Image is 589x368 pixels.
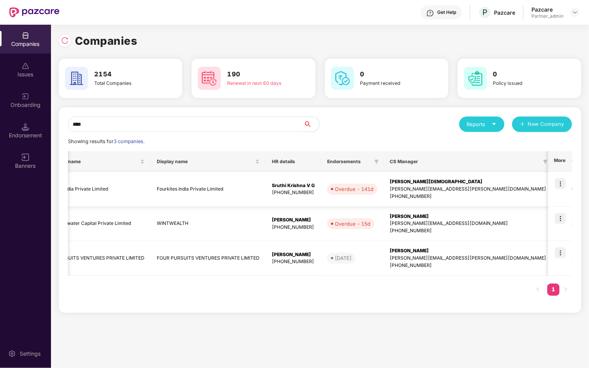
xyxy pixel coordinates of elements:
img: svg+xml;base64,PHN2ZyB4bWxucz0iaHR0cDovL3d3dy53My5vcmcvMjAwMC9zdmciIHdpZHRoPSI2MCIgaGVpZ2h0PSI2MC... [331,67,354,90]
span: Display name [157,159,254,165]
div: Policy issued [493,79,555,87]
span: filter [541,157,549,166]
div: Get Help [437,9,456,15]
div: Payment received [360,79,423,87]
button: left [532,284,544,296]
div: [PHONE_NUMBER] [390,193,546,200]
td: Fourdegreewater Capital Private Limited [36,207,151,241]
li: 1 [547,284,560,296]
div: [PERSON_NAME] [272,251,315,258]
li: Next Page [560,284,572,296]
div: [PHONE_NUMBER] [390,227,546,235]
img: svg+xml;base64,PHN2ZyBpZD0iSXNzdWVzX2Rpc2FibGVkIiB4bWxucz0iaHR0cDovL3d3dy53My5vcmcvMjAwMC9zdmciIH... [22,62,29,70]
li: Previous Page [532,284,544,296]
img: New Pazcare Logo [9,7,59,17]
span: New Company [528,120,565,128]
div: Total Companies [94,79,156,87]
div: [PHONE_NUMBER] [272,224,315,231]
span: CS Manager [390,159,540,165]
img: icon [555,213,566,224]
h1: Companies [75,32,137,49]
img: svg+xml;base64,PHN2ZyB3aWR0aD0iMTYiIGhlaWdodD0iMTYiIHZpZXdCb3g9IjAgMCAxNiAxNiIgZmlsbD0ibm9uZSIgeG... [22,154,29,161]
div: Settings [17,350,43,358]
img: svg+xml;base64,PHN2ZyB4bWxucz0iaHR0cDovL3d3dy53My5vcmcvMjAwMC9zdmciIHdpZHRoPSI2MCIgaGVpZ2h0PSI2MC... [65,67,88,90]
div: [PERSON_NAME][DEMOGRAPHIC_DATA] [390,178,546,186]
div: Pazcare [494,9,515,16]
th: Registered name [36,151,151,172]
td: WINTWEALTH [151,207,266,241]
div: [DATE] [335,254,351,262]
div: [PERSON_NAME][EMAIL_ADDRESS][DOMAIN_NAME] [390,220,546,227]
td: Fourkites India Private Limited [36,172,151,207]
span: Endorsements [327,159,371,165]
img: svg+xml;base64,PHN2ZyBpZD0iRHJvcGRvd24tMzJ4MzIiIHhtbG5zPSJodHRwOi8vd3d3LnczLm9yZy8yMDAwL3N2ZyIgd2... [572,9,578,15]
div: [PERSON_NAME][EMAIL_ADDRESS][PERSON_NAME][DOMAIN_NAME] [390,255,546,262]
span: filter [543,159,548,164]
span: right [564,287,568,292]
img: svg+xml;base64,PHN2ZyBpZD0iQ29tcGFuaWVzIiB4bWxucz0iaHR0cDovL3d3dy53My5vcmcvMjAwMC9zdmciIHdpZHRoPS... [22,32,29,39]
h3: 190 [227,69,289,79]
div: Overdue - 15d [335,220,370,228]
span: Registered name [42,159,139,165]
div: [PHONE_NUMBER] [272,258,315,265]
th: More [548,151,572,172]
img: svg+xml;base64,PHN2ZyB3aWR0aD0iMjAiIGhlaWdodD0iMjAiIHZpZXdCb3g9IjAgMCAyMCAyMCIgZmlsbD0ibm9uZSIgeG... [22,93,29,100]
div: Overdue - 141d [335,185,373,193]
button: search [304,116,320,132]
td: FOUR PURSUITS VENTURES PRIVATE LIMITED [151,241,266,276]
div: [PERSON_NAME] [272,216,315,224]
img: svg+xml;base64,PHN2ZyBpZD0iSGVscC0zMngzMiIgeG1sbnM9Imh0dHA6Ly93d3cudzMub3JnLzIwMDAvc3ZnIiB3aWR0aD... [426,9,434,17]
div: Renewal in next 60 days [227,79,289,87]
span: 3 companies. [114,138,144,144]
span: plus [520,122,525,128]
div: Partner_admin [531,13,564,19]
span: filter [374,159,379,164]
button: right [560,284,572,296]
h3: 0 [493,69,555,79]
div: Sruthi Krishna V G [272,182,315,189]
h3: 2154 [94,69,156,79]
img: svg+xml;base64,PHN2ZyB4bWxucz0iaHR0cDovL3d3dy53My5vcmcvMjAwMC9zdmciIHdpZHRoPSI2MCIgaGVpZ2h0PSI2MC... [198,67,221,90]
div: [PERSON_NAME][EMAIL_ADDRESS][PERSON_NAME][DOMAIN_NAME] [390,186,546,193]
div: [PERSON_NAME] [390,213,546,220]
div: [PHONE_NUMBER] [390,262,546,269]
td: FOUR PURSUITS VENTURES PRIVATE LIMITED [36,241,151,276]
div: [PHONE_NUMBER] [272,189,315,196]
img: icon [555,247,566,258]
img: svg+xml;base64,PHN2ZyBpZD0iU2V0dGluZy0yMHgyMCIgeG1sbnM9Imh0dHA6Ly93d3cudzMub3JnLzIwMDAvc3ZnIiB3aW... [8,350,16,358]
a: 1 [547,284,560,295]
img: svg+xml;base64,PHN2ZyBpZD0iUmVsb2FkLTMyeDMyIiB4bWxucz0iaHR0cDovL3d3dy53My5vcmcvMjAwMC9zdmciIHdpZH... [61,37,69,44]
span: filter [373,157,380,166]
div: [PERSON_NAME] [390,247,546,255]
div: Pazcare [531,6,564,13]
div: Reports [467,120,497,128]
img: icon [555,178,566,189]
th: HR details [266,151,321,172]
td: Fourkites India Private Limited [151,172,266,207]
th: Display name [151,151,266,172]
span: left [536,287,540,292]
h3: 0 [360,69,423,79]
img: svg+xml;base64,PHN2ZyB4bWxucz0iaHR0cDovL3d3dy53My5vcmcvMjAwMC9zdmciIHdpZHRoPSI2MCIgaGVpZ2h0PSI2MC... [464,67,487,90]
button: plusNew Company [512,116,572,132]
span: caret-down [492,122,497,127]
span: P [482,8,487,17]
span: Showing results for [68,138,144,144]
span: search [304,121,319,127]
img: svg+xml;base64,PHN2ZyB3aWR0aD0iMTQuNSIgaGVpZ2h0PSIxNC41IiB2aWV3Qm94PSIwIDAgMTYgMTYiIGZpbGw9Im5vbm... [22,123,29,131]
